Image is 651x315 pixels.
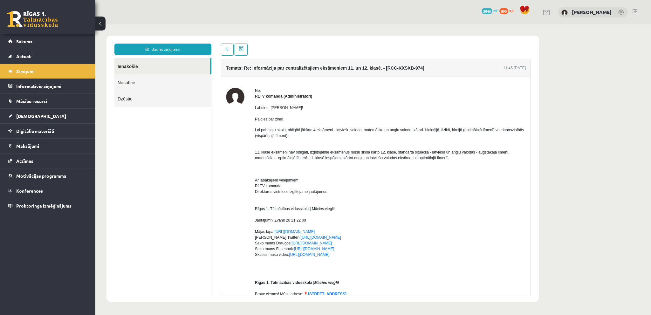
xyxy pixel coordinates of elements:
[179,205,219,209] a: [URL][DOMAIN_NAME]
[408,41,430,46] div: 11:46 [DATE]
[160,63,430,69] div: No:
[194,228,234,232] a: [URL][DOMAIN_NAME]
[8,124,87,138] a: Digitālie materiāli
[131,41,329,46] h4: Temats: Re: Informācija par centralizētajiem eksāmeniem 11. un 12. klasē. - [RCC-KXSXB-974]
[7,11,58,27] a: Rīgas 1. Tālmācības vidusskola
[160,103,428,113] span: Lai pabeigtu skolu, obligāti jākārto 4 eksāmeni - latviešu valoda, matemātika un angļu valoda, kā...
[8,154,87,168] a: Atzīmes
[16,53,31,59] span: Aktuāli
[493,8,498,13] span: mP
[199,222,239,227] a: [URL][DOMAIN_NAME]
[16,188,43,194] span: Konferences
[16,203,72,209] span: Proktoringa izmēģinājums
[16,79,87,93] legend: Informatīvie ziņojumi
[8,198,87,213] a: Proktoringa izmēģinājums
[16,139,87,153] legend: Maksājumi
[160,80,430,98] p: Labdien, [PERSON_NAME]! Paldies par ziņu!
[160,256,219,260] strong: Rīgas 1. Tālmācības vidusskola |
[19,34,115,50] a: Ienākošie
[160,126,414,136] span: 11. klasē eksāmeni nav obligāti, izglītojamie eksāmenus mūsu skolā kārto 12. klasē, standarta sit...
[213,267,251,272] a: [STREET_ADDRESS]
[8,64,87,79] a: Ziņojumi
[16,38,32,44] span: Sākums
[8,79,87,93] a: Informatīvie ziņojumi
[219,256,244,260] strong: Mācies viegli!
[208,267,213,272] strong: 📍
[482,8,492,14] span: 2046
[160,250,430,284] p: Brauc ciemos! Mūsu adrese: Jautājumi? Zvani! 📞 Negribi zvanīt? Raksti!
[8,183,87,198] a: Konferences
[16,98,47,104] span: Mācību resursi
[8,49,87,64] a: Aktuāli
[8,168,87,183] a: Motivācijas programma
[19,19,116,31] a: Jauns ziņojums
[509,8,513,13] span: xp
[499,8,517,13] a: 890 xp
[16,64,87,79] legend: Ziņojumi
[19,66,116,82] a: Dzēstie
[8,109,87,123] a: [DEMOGRAPHIC_DATA]
[8,94,87,108] a: Mācību resursi
[572,9,612,15] a: [PERSON_NAME]
[16,158,33,164] span: Atzīmes
[196,216,236,221] a: [URL][DOMAIN_NAME]
[482,8,498,13] a: 2046 mP
[499,8,508,14] span: 890
[8,139,87,153] a: Maksājumi
[131,63,149,82] img: R1TV komanda
[205,211,246,215] a: [URL][DOMAIN_NAME]
[160,70,217,74] strong: R1TV komanda (Administratori)
[19,50,116,66] a: Nosūtītie
[561,10,568,16] img: Viktorija Bērziņa
[16,113,66,119] span: [DEMOGRAPHIC_DATA]
[160,141,430,244] p: Ar labākajiem vēlējumiem, R1TV komanda Direktores vietniece izglītojamo jautājumos Rīgas 1. Tālmā...
[8,34,87,49] a: Sākums
[16,173,66,179] span: Motivācijas programma
[16,128,54,134] span: Digitālie materiāli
